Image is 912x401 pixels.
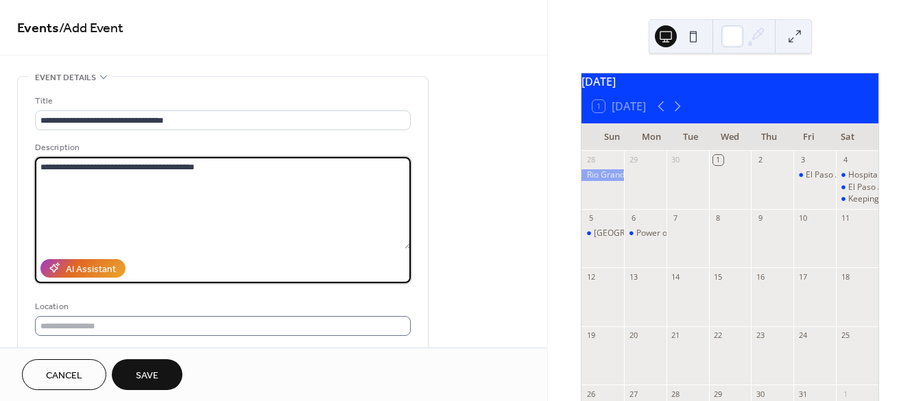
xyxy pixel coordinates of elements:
[671,123,710,151] div: Tue
[40,259,125,278] button: AI Assistant
[755,271,765,282] div: 16
[581,228,624,239] div: El Paso Area Technology Subcommittee Meeting
[628,330,638,341] div: 20
[592,123,632,151] div: Sun
[755,213,765,223] div: 9
[22,359,106,390] button: Cancel
[586,155,596,165] div: 28
[586,389,596,399] div: 26
[112,359,182,390] button: Save
[35,300,408,314] div: Location
[797,389,808,399] div: 31
[66,262,116,276] div: AI Assistant
[713,213,723,223] div: 8
[828,123,867,151] div: Sat
[713,155,723,165] div: 1
[628,389,638,399] div: 27
[806,169,905,181] div: El Paso Area P&P Meeting
[840,330,850,341] div: 25
[628,213,638,223] div: 6
[749,123,789,151] div: Thu
[671,330,681,341] div: 21
[59,15,123,42] span: / Add Event
[628,271,638,282] div: 13
[632,123,671,151] div: Mon
[840,155,850,165] div: 4
[836,193,878,205] div: Keeping It Simple Group's Recovery through Fellowshipping
[586,213,596,223] div: 5
[836,182,878,193] div: El Paso Area Public Relations Subcommittee Meeting
[17,15,59,42] a: Events
[671,155,681,165] div: 30
[671,271,681,282] div: 14
[136,369,158,383] span: Save
[46,369,82,383] span: Cancel
[793,169,836,181] div: El Paso Area P&P Meeting
[624,228,667,239] div: Power of Love Speaker Meeting
[35,71,96,85] span: Event details
[713,330,723,341] div: 22
[713,271,723,282] div: 15
[594,228,768,239] div: [GEOGRAPHIC_DATA] Subcommittee Meeting
[840,213,850,223] div: 11
[755,155,765,165] div: 2
[628,155,638,165] div: 29
[586,271,596,282] div: 12
[671,389,681,399] div: 28
[797,155,808,165] div: 3
[797,213,808,223] div: 10
[840,271,850,282] div: 18
[35,94,408,108] div: Title
[586,330,596,341] div: 19
[840,389,850,399] div: 1
[581,73,878,90] div: [DATE]
[671,213,681,223] div: 7
[755,330,765,341] div: 23
[710,123,749,151] div: Wed
[836,169,878,181] div: Hospitals & Institutions Subcommittee Meeting
[581,169,624,181] div: Rio Grande Regional Convention XXXV
[755,389,765,399] div: 30
[797,271,808,282] div: 17
[636,228,757,239] div: Power of Love Speaker Meeting
[797,330,808,341] div: 24
[35,141,408,155] div: Description
[713,389,723,399] div: 29
[789,123,828,151] div: Fri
